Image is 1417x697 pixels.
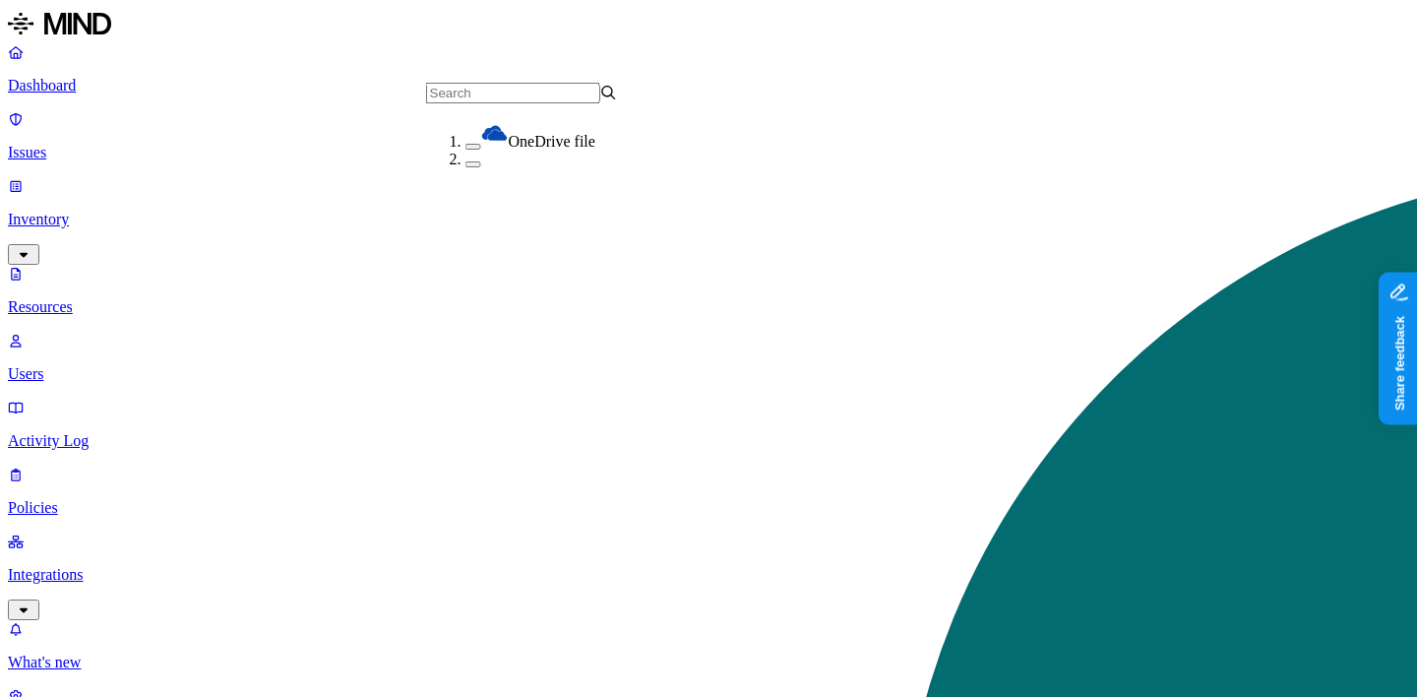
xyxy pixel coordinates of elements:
a: Resources [8,265,1409,316]
p: Activity Log [8,432,1409,450]
input: Search [426,83,600,103]
a: Integrations [8,533,1409,617]
a: Users [8,332,1409,383]
a: MIND [8,8,1409,43]
span: OneDrive file [509,133,595,150]
p: Issues [8,144,1409,161]
a: Policies [8,466,1409,517]
p: Users [8,365,1409,383]
a: What's new [8,620,1409,671]
a: Activity Log [8,399,1409,450]
p: What's new [8,654,1409,671]
p: Integrations [8,566,1409,584]
a: Issues [8,110,1409,161]
img: MIND [8,8,111,39]
a: Dashboard [8,43,1409,95]
p: Policies [8,499,1409,517]
p: Inventory [8,211,1409,228]
a: Inventory [8,177,1409,262]
p: Resources [8,298,1409,316]
img: onedrive.svg [481,119,509,147]
p: Dashboard [8,77,1409,95]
